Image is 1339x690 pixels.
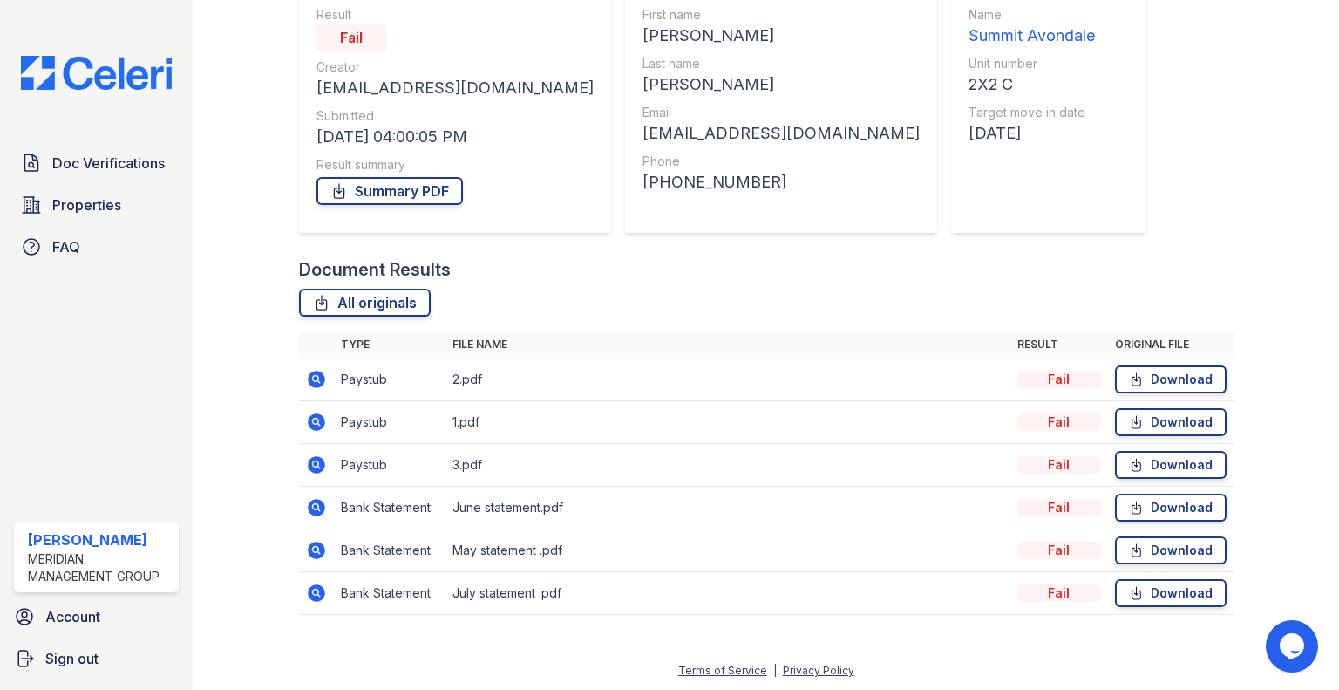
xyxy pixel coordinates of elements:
[642,55,920,72] div: Last name
[969,104,1095,121] div: Target move in date
[642,72,920,97] div: [PERSON_NAME]
[7,599,186,634] a: Account
[642,24,920,48] div: [PERSON_NAME]
[1017,584,1101,602] div: Fail
[52,195,121,215] span: Properties
[316,24,386,51] div: Fail
[316,156,594,174] div: Result summary
[7,641,186,676] a: Sign out
[773,664,777,677] div: |
[52,153,165,174] span: Doc Verifications
[14,188,179,222] a: Properties
[969,6,1095,24] div: Name
[969,121,1095,146] div: [DATE]
[969,6,1095,48] a: Name Summit Avondale
[52,236,80,257] span: FAQ
[299,289,431,317] a: All originals
[642,170,920,195] div: [PHONE_NUMBER]
[316,6,594,24] div: Result
[316,76,594,100] div: [EMAIL_ADDRESS][DOMAIN_NAME]
[1010,331,1108,359] th: Result
[299,257,451,282] div: Document Results
[445,529,1010,572] td: May statement .pdf
[445,359,1010,401] td: 2.pdf
[445,487,1010,529] td: June statement.pdf
[445,401,1010,444] td: 1.pdf
[1017,499,1101,516] div: Fail
[7,56,186,90] img: CE_Logo_Blue-a8612792a0a2168367f1c8372b55b34899dd931a85d93a1a3d3e32e68fde9ad4.png
[1266,620,1322,673] iframe: chat widget
[642,6,920,24] div: First name
[445,572,1010,615] td: July statement .pdf
[316,107,594,125] div: Submitted
[1115,494,1227,522] a: Download
[969,55,1095,72] div: Unit number
[334,401,445,444] td: Paystub
[334,572,445,615] td: Bank Statement
[969,72,1095,97] div: 2X2 C
[334,359,445,401] td: Paystub
[1115,451,1227,479] a: Download
[334,444,445,487] td: Paystub
[316,177,463,205] a: Summary PDF
[445,331,1010,359] th: File name
[1108,331,1234,359] th: Original file
[1017,371,1101,388] div: Fail
[642,104,920,121] div: Email
[642,153,920,170] div: Phone
[1115,365,1227,393] a: Download
[334,487,445,529] td: Bank Statement
[334,529,445,572] td: Bank Statement
[445,444,1010,487] td: 3.pdf
[14,146,179,181] a: Doc Verifications
[45,648,99,669] span: Sign out
[1115,579,1227,607] a: Download
[316,125,594,149] div: [DATE] 04:00:05 PM
[1017,456,1101,474] div: Fail
[678,664,767,677] a: Terms of Service
[14,229,179,264] a: FAQ
[1017,413,1101,431] div: Fail
[28,529,172,550] div: [PERSON_NAME]
[316,58,594,76] div: Creator
[1017,542,1101,559] div: Fail
[783,664,854,677] a: Privacy Policy
[334,331,445,359] th: Type
[45,606,100,627] span: Account
[642,121,920,146] div: [EMAIL_ADDRESS][DOMAIN_NAME]
[1115,536,1227,564] a: Download
[28,550,172,585] div: Meridian Management Group
[969,24,1095,48] div: Summit Avondale
[1115,408,1227,436] a: Download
